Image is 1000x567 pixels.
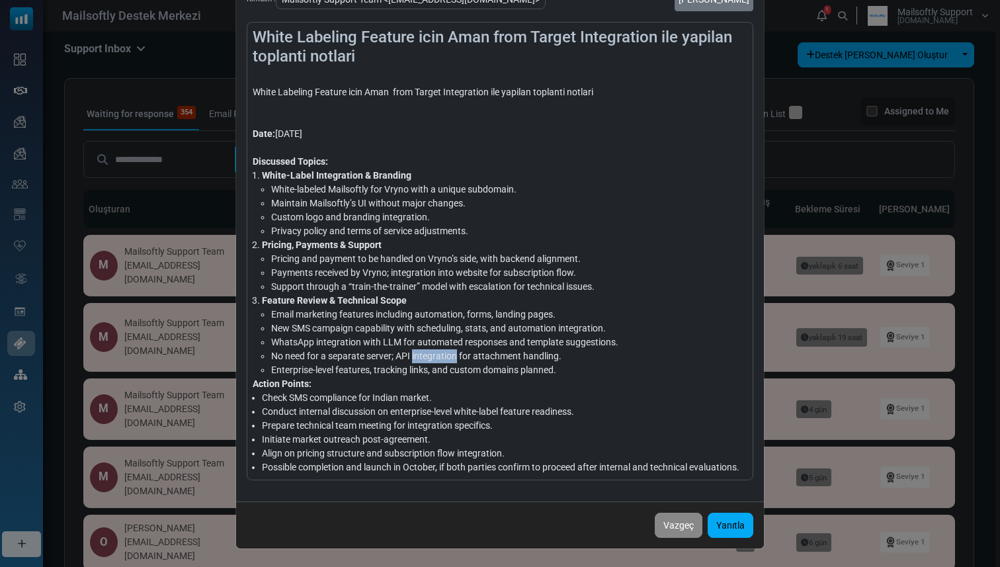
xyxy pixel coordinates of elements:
h4: White Labeling Feature icin Aman from Target Integration ile yapilan toplanti notlari [253,28,747,66]
strong: Action Points: [253,378,312,389]
li: Payments received by Vryno; integration into website for subscription flow. [271,266,747,280]
li: Conduct internal discussion on enterprise-level white-label feature readiness. [262,405,747,419]
li: WhatsApp integration with LLM for automated responses and template suggestions. [271,335,747,349]
div: White Labeling Feature icin Aman from Target Integration ile yapilan toplanti notlari [DATE] [253,71,747,141]
li: Privacy policy and terms of service adjustments. [271,224,747,238]
li: Custom logo and branding integration. [271,210,747,224]
a: Yanıtla [708,513,753,538]
li: Support through a “train-the-trainer” model with escalation for technical issues. [271,280,747,294]
li: White-labeled Mailsoftly for Vryno with a unique subdomain. [271,183,747,196]
li: Enterprise-level features, tracking links, and custom domains planned. [271,363,747,377]
button: Vazgeç [655,513,702,538]
li: New SMS campaign capability with scheduling, stats, and automation integration. [271,322,747,335]
strong: Feature Review & Technical Scope [262,295,407,306]
strong: Date: [253,128,275,139]
li: Check SMS compliance for Indian market. [262,391,747,405]
li: Pricing and payment to be handled on Vryno’s side, with backend alignment. [271,252,747,266]
li: Initiate market outreach post-agreement. [262,433,747,447]
li: Email marketing features including automation, forms, landing pages. [271,308,747,322]
li: Prepare technical team meeting for integration specifics. [262,419,747,433]
li: Possible completion and launch in October, if both parties confirm to proceed after internal and ... [262,460,747,474]
li: No need for a separate server; API integration for attachment handling. [271,349,747,363]
li: Align on pricing structure and subscription flow integration. [262,447,747,460]
strong: Pricing, Payments & Support [262,240,382,250]
li: Maintain Mailsoftly’s UI without major changes. [271,196,747,210]
strong: Discussed Topics: [253,156,328,167]
strong: White-Label Integration & Branding [262,170,411,181]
